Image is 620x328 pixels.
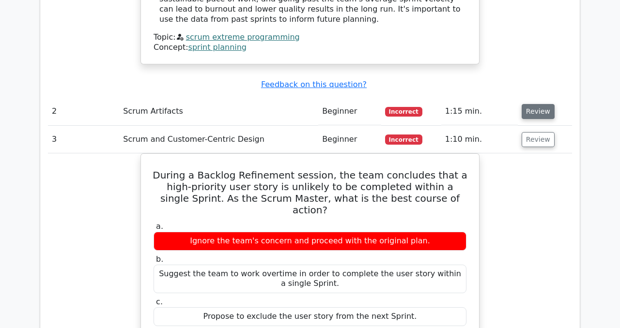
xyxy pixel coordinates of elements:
span: b. [156,254,163,264]
span: Incorrect [385,107,422,117]
td: 3 [48,126,119,153]
td: Beginner [318,98,381,125]
a: Feedback on this question? [261,80,367,89]
h5: During a Backlog Refinement session, the team concludes that a high-priority user story is unlike... [153,169,467,216]
a: scrum extreme programming [186,32,300,42]
div: Concept: [154,43,466,53]
td: 2 [48,98,119,125]
td: 1:10 min. [441,126,518,153]
td: 1:15 min. [441,98,518,125]
div: Suggest the team to work overtime in order to complete the user story within a single Sprint. [154,265,466,294]
div: Topic: [154,32,466,43]
a: sprint planning [188,43,247,52]
span: Incorrect [385,134,422,144]
div: Propose to exclude the user story from the next Sprint. [154,307,466,326]
td: Scrum Artifacts [119,98,318,125]
td: Beginner [318,126,381,153]
button: Review [522,132,555,147]
td: Scrum and Customer-Centric Design [119,126,318,153]
span: a. [156,222,163,231]
span: c. [156,297,163,306]
button: Review [522,104,555,119]
div: Ignore the team's concern and proceed with the original plan. [154,232,466,251]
